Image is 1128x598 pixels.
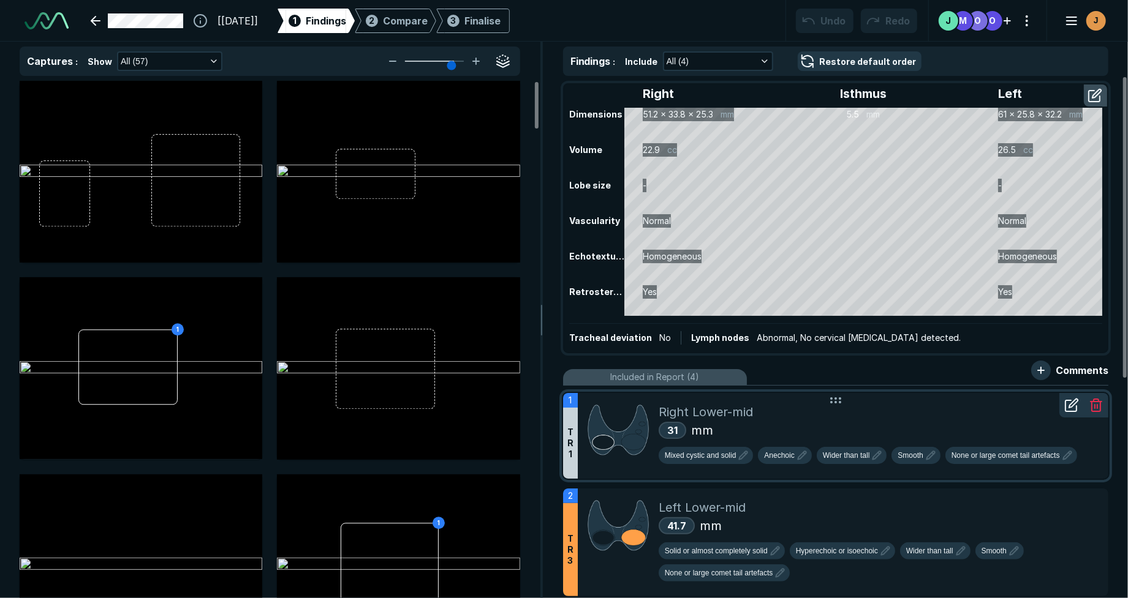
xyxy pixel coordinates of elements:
[665,545,768,556] span: Solid or almost completely solid
[278,9,355,33] div: 1Findings
[436,9,510,33] div: 3Finalise
[960,14,967,27] span: M
[450,14,456,27] span: 3
[659,403,753,421] span: Right Lower-mid
[293,14,297,27] span: 1
[983,11,1002,31] div: avatar-name
[20,7,74,34] a: See-Mode Logo
[567,427,573,460] span: T R 1
[982,545,1007,556] span: Smooth
[667,54,689,68] span: All (4)
[75,56,78,67] span: :
[570,55,611,67] span: Findings
[121,54,148,68] span: All (57)
[1056,363,1108,378] span: Comments
[796,9,854,33] button: Undo
[968,11,988,31] div: avatar-name
[659,332,671,343] span: No
[88,55,112,68] span: Show
[757,332,795,343] span: Abnormal
[798,51,922,71] button: Restore default order
[1094,14,1099,27] span: J
[218,13,258,28] span: [[DATE]]
[665,450,736,461] span: Mixed cystic and solid
[990,14,996,27] span: O
[27,55,73,67] span: Captures
[626,55,658,68] span: Include
[667,520,686,532] span: 41.7
[306,13,346,28] span: Findings
[946,14,952,27] span: J
[700,517,722,535] span: mm
[568,489,573,503] span: 2
[975,14,982,27] span: O
[613,56,616,67] span: :
[355,9,436,33] div: 2Compare
[795,332,961,343] span: , No cervical [MEDICAL_DATA] detected.
[953,11,973,31] div: avatar-name
[569,394,572,407] span: 1
[569,332,652,343] span: Tracheal deviation
[764,450,794,461] span: Anechoic
[1057,9,1108,33] button: avatar-name
[906,545,953,556] span: Wider than tall
[861,9,917,33] button: Redo
[563,393,1108,479] li: 1TR1Right Lower-mid31mm
[1086,11,1106,31] div: avatar-name
[588,498,649,553] img: yEmRIwAAAAZJREFUAwD74EIksKvjPgAAAABJRU5ErkJggg==
[691,332,749,343] span: Lymph nodes
[939,11,958,31] div: avatar-name
[665,567,773,578] span: None or large comet tail artefacts
[796,545,878,556] span: Hyperechoic or isoechoic
[659,498,746,517] span: Left Lower-mid
[898,450,923,461] span: Smooth
[823,450,870,461] span: Wider than tall
[464,13,501,28] div: Finalise
[25,12,69,29] img: See-Mode Logo
[567,533,573,566] span: T R 3
[952,450,1060,461] span: None or large comet tail artefacts
[563,488,1108,596] li: 2TR3Left Lower-mid41.7mm
[369,14,374,27] span: 2
[691,421,713,439] span: mm
[588,403,649,457] img: 5hTdWYAAAAGSURBVAMApuhJJGQrvDIAAAAASUVORK5CYII=
[383,13,428,28] span: Compare
[610,370,699,384] span: Included in Report (4)
[667,424,678,436] span: 31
